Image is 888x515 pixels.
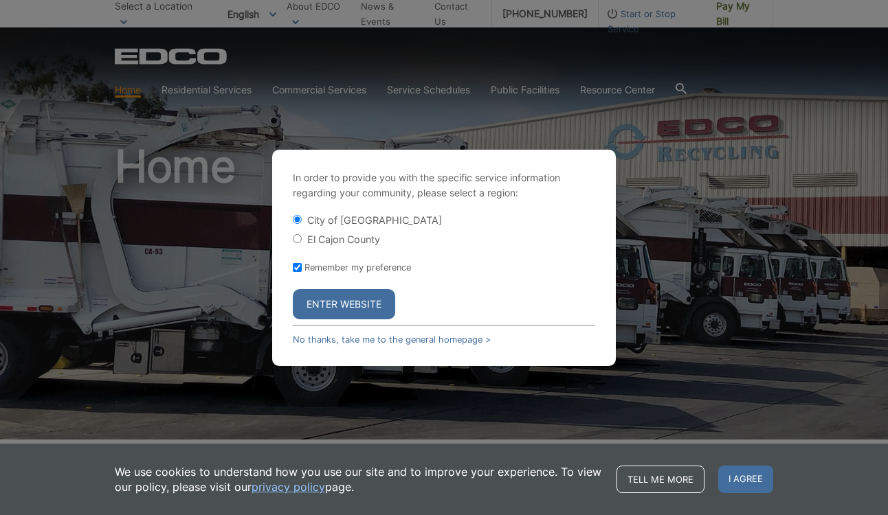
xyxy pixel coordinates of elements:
[617,466,704,493] a: Tell me more
[718,466,773,493] span: I agree
[293,334,491,345] a: No thanks, take me to the general homepage >
[293,289,395,319] button: Enter Website
[293,170,595,201] p: In order to provide you with the specific service information regarding your community, please se...
[307,233,380,245] label: El Cajon County
[304,262,411,273] label: Remember my preference
[252,479,325,494] a: privacy policy
[307,214,442,226] label: City of [GEOGRAPHIC_DATA]
[115,464,603,494] p: We use cookies to understand how you use our site and to improve your experience. To view our pol...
